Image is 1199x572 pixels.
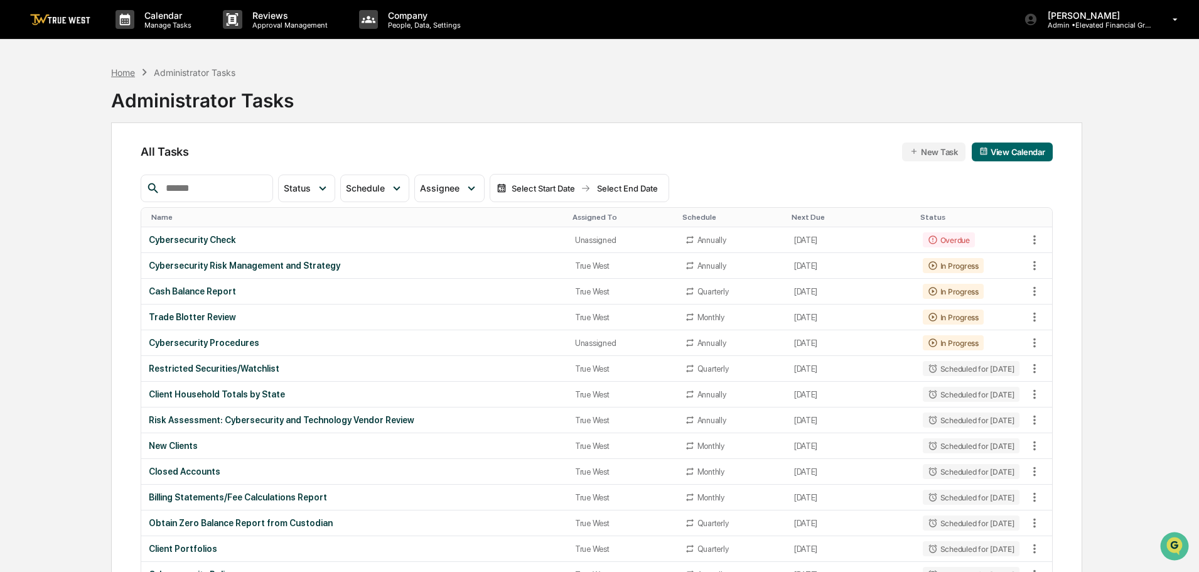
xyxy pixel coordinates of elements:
[25,281,79,293] span: Data Lookup
[149,492,559,502] div: Billing Statements/Fee Calculations Report
[1027,213,1052,222] div: Toggle SortBy
[697,544,729,554] div: Quarterly
[787,279,915,305] td: [DATE]
[697,519,729,528] div: Quarterly
[787,536,915,562] td: [DATE]
[284,183,311,193] span: Status
[30,14,90,26] img: logo
[923,361,1019,376] div: Scheduled for [DATE]
[787,510,915,536] td: [DATE]
[104,205,109,215] span: •
[575,441,670,451] div: True West
[575,235,670,245] div: Unassigned
[792,213,910,222] div: Toggle SortBy
[575,467,670,477] div: True West
[26,96,49,119] img: 8933085812038_c878075ebb4cc5468115_72.jpg
[923,541,1019,556] div: Scheduled for [DATE]
[923,464,1019,479] div: Scheduled for [DATE]
[787,253,915,279] td: [DATE]
[111,205,137,215] span: [DATE]
[972,143,1053,161] button: View Calendar
[787,382,915,407] td: [DATE]
[39,171,102,181] span: [PERSON_NAME]
[923,490,1019,505] div: Scheduled for [DATE]
[923,284,984,299] div: In Progress
[697,364,729,374] div: Quarterly
[575,416,670,425] div: True West
[104,257,156,269] span: Attestations
[8,276,84,298] a: 🔎Data Lookup
[149,441,559,451] div: New Clients
[697,493,724,502] div: Monthly
[697,287,729,296] div: Quarterly
[787,485,915,510] td: [DATE]
[575,519,670,528] div: True West
[575,544,670,554] div: True West
[697,416,726,425] div: Annually
[13,26,229,46] p: How can we help?
[149,235,559,245] div: Cybersecurity Check
[697,467,724,477] div: Monthly
[697,235,726,245] div: Annually
[195,137,229,152] button: See all
[149,415,559,425] div: Risk Assessment: Cybersecurity and Technology Vendor Review
[787,356,915,382] td: [DATE]
[111,79,294,112] div: Administrator Tasks
[56,109,173,119] div: We're available if you need us!
[697,313,724,322] div: Monthly
[697,441,724,451] div: Monthly
[979,147,988,156] img: calendar
[573,213,672,222] div: Toggle SortBy
[346,183,385,193] span: Schedule
[13,193,33,213] img: Tammy Steffen
[13,139,84,149] div: Past conversations
[497,183,507,193] img: calendar
[787,330,915,356] td: [DATE]
[787,459,915,485] td: [DATE]
[141,145,188,158] span: All Tasks
[575,261,670,271] div: True West
[213,100,229,115] button: Start new chat
[25,257,81,269] span: Preclearance
[242,21,334,30] p: Approval Management
[149,544,559,554] div: Client Portfolios
[149,312,559,322] div: Trade Blotter Review
[13,282,23,292] div: 🔎
[923,335,984,350] div: In Progress
[13,159,33,179] img: Tammy Steffen
[378,21,467,30] p: People, Data, Settings
[923,413,1019,428] div: Scheduled for [DATE]
[581,183,591,193] img: arrow right
[1159,531,1193,564] iframe: Open customer support
[13,258,23,268] div: 🖐️
[111,67,135,78] div: Home
[151,213,562,222] div: Toggle SortBy
[378,10,467,21] p: Company
[575,390,670,399] div: True West
[111,171,137,181] span: [DATE]
[149,467,559,477] div: Closed Accounts
[575,364,670,374] div: True West
[509,183,578,193] div: Select Start Date
[1038,10,1154,21] p: [PERSON_NAME]
[8,252,86,274] a: 🖐️Preclearance
[593,183,662,193] div: Select End Date
[787,305,915,330] td: [DATE]
[697,261,726,271] div: Annually
[575,493,670,502] div: True West
[149,286,559,296] div: Cash Balance Report
[134,21,198,30] p: Manage Tasks
[575,287,670,296] div: True West
[787,407,915,433] td: [DATE]
[154,67,235,78] div: Administrator Tasks
[697,390,726,399] div: Annually
[1038,21,1154,30] p: Admin • Elevated Financial Group
[902,143,965,161] button: New Task
[923,310,984,325] div: In Progress
[39,205,102,215] span: [PERSON_NAME]
[86,252,161,274] a: 🗄️Attestations
[787,433,915,459] td: [DATE]
[923,387,1019,402] div: Scheduled for [DATE]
